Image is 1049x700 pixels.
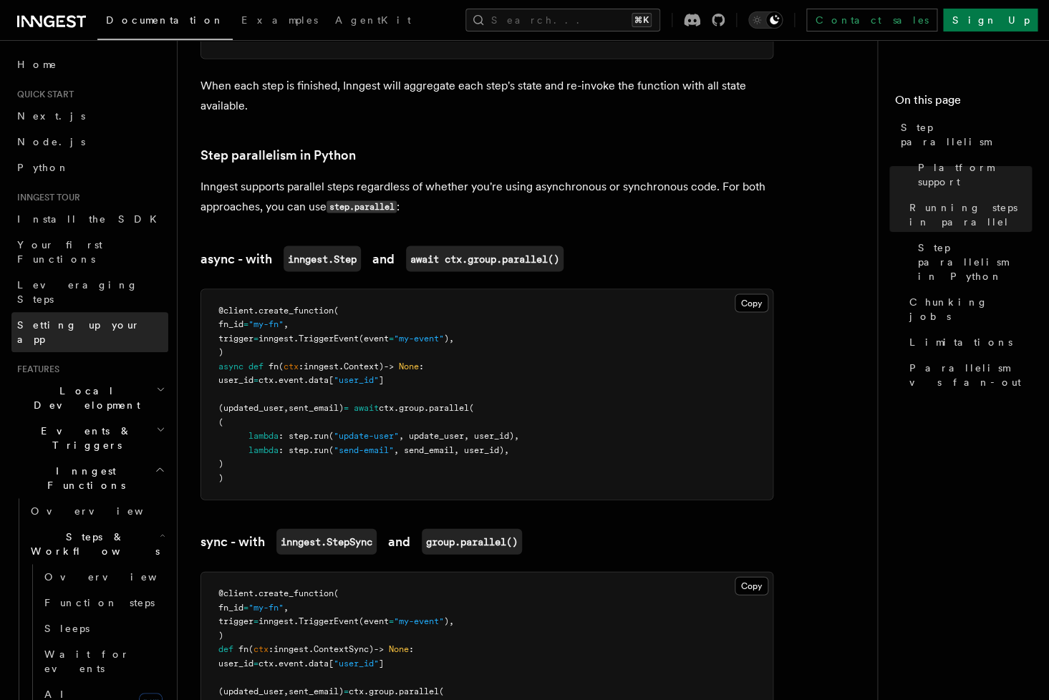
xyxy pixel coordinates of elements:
[335,14,411,26] span: AgentKit
[334,588,339,598] span: (
[344,361,384,371] span: Context)
[253,305,258,315] span: .
[218,602,243,612] span: fn_id
[253,374,258,384] span: =
[200,528,522,554] a: sync - withinngest.StepSyncandgroup.parallel()
[258,305,334,315] span: create_function
[329,658,334,668] span: [
[31,505,178,517] span: Overview
[444,333,454,343] span: ),
[912,155,1032,195] a: Platform support
[11,272,168,312] a: Leveraging Steps
[218,319,243,329] span: fn_id
[309,643,314,653] span: .
[748,11,783,29] button: Toggle dark mode
[11,418,168,458] button: Events & Triggers
[238,643,248,653] span: fn
[11,458,168,498] button: Inngest Functions
[17,279,138,305] span: Leveraging Steps
[359,616,389,626] span: (event
[389,616,394,626] span: =
[11,312,168,352] a: Setting up your app
[11,364,59,375] span: Features
[253,658,258,668] span: =
[218,374,253,384] span: user_id
[444,616,454,626] span: ),
[200,246,564,271] a: async - withinngest.Stepandawait ctx.group.parallel()
[253,616,258,626] span: =
[895,115,1032,155] a: Step parallelism
[25,530,160,558] span: Steps & Workflows
[258,588,334,598] span: create_function
[334,658,379,668] span: "user_id"
[399,686,439,696] span: parallel
[248,430,279,440] span: lambda
[218,686,284,696] span: (updated_user
[279,374,304,384] span: event
[943,9,1038,31] a: Sign Up
[25,524,168,564] button: Steps & Workflows
[25,498,168,524] a: Overview
[399,430,519,440] span: , update_user, user_id),
[384,361,394,371] span: ->
[327,200,397,213] code: step.parallel
[248,319,284,329] span: "my-fn"
[17,162,69,173] span: Python
[218,346,223,356] span: )
[394,616,444,626] span: "my-event"
[419,361,424,371] span: :
[200,76,773,116] p: When each step is finished, Inngest will aggregate each step's state and re-invoke the function w...
[394,444,509,454] span: , send_email, user_id),
[39,590,168,616] a: Function steps
[253,588,258,598] span: .
[279,658,304,668] span: event
[11,378,168,418] button: Local Development
[218,643,233,653] span: def
[269,643,274,653] span: :
[912,235,1032,289] a: Step parallelism in Python
[11,464,155,492] span: Inngest Functions
[465,9,660,31] button: Search...⌘K
[218,458,223,468] span: )
[339,361,344,371] span: .
[11,89,74,100] span: Quick start
[258,616,299,626] span: inngest.
[44,597,155,608] span: Function steps
[17,239,102,265] span: Your first Functions
[439,686,444,696] span: (
[11,129,168,155] a: Node.js
[39,564,168,590] a: Overview
[394,686,399,696] span: .
[735,293,768,312] button: Copy
[359,333,389,343] span: (event
[44,623,90,634] span: Sleeps
[17,136,85,147] span: Node.js
[364,686,369,696] span: .
[284,602,289,612] span: ,
[918,160,1032,189] span: Platform support
[279,361,284,371] span: (
[304,361,339,371] span: inngest
[806,9,937,31] a: Contact sales
[248,602,284,612] span: "my-fn"
[304,374,309,384] span: .
[11,192,80,203] span: Inngest tour
[269,361,279,371] span: fn
[11,232,168,272] a: Your first Functions
[11,384,156,412] span: Local Development
[284,246,361,271] code: inngest.Step
[344,402,349,412] span: =
[314,444,329,454] span: run
[314,643,374,653] span: ContextSync)
[218,588,253,598] span: @client
[399,361,419,371] span: None
[218,333,253,343] span: trigger
[258,333,299,343] span: inngest.
[394,402,399,412] span: .
[327,4,420,39] a: AgentKit
[11,52,168,77] a: Home
[309,658,329,668] span: data
[904,289,1032,329] a: Chunking jobs
[248,444,279,454] span: lambda
[274,658,279,668] span: .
